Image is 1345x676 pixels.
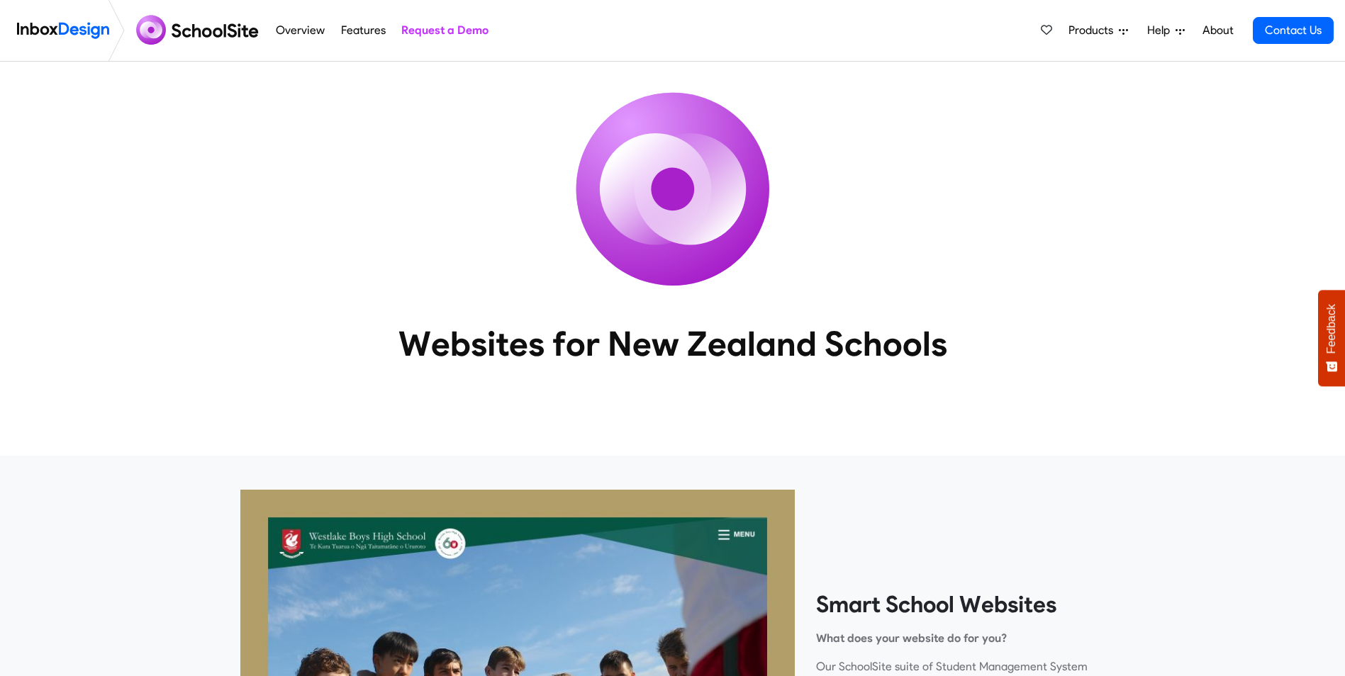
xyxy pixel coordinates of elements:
a: About [1198,16,1237,45]
button: Feedback - Show survey [1318,290,1345,386]
heading: Websites for New Zealand Schools [336,322,1010,365]
heading: Smart School Websites [816,590,1105,619]
img: schoolsite logo [130,13,268,47]
span: Products [1068,22,1119,39]
span: Feedback [1325,304,1338,354]
strong: What does your website do for you? [816,631,1007,645]
a: Help [1142,16,1190,45]
a: Products [1063,16,1134,45]
img: icon_schoolsite.svg [545,62,800,317]
a: Contact Us [1253,17,1334,44]
a: Request a Demo [397,16,492,45]
a: Overview [272,16,329,45]
a: Features [337,16,389,45]
span: Help [1147,22,1176,39]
